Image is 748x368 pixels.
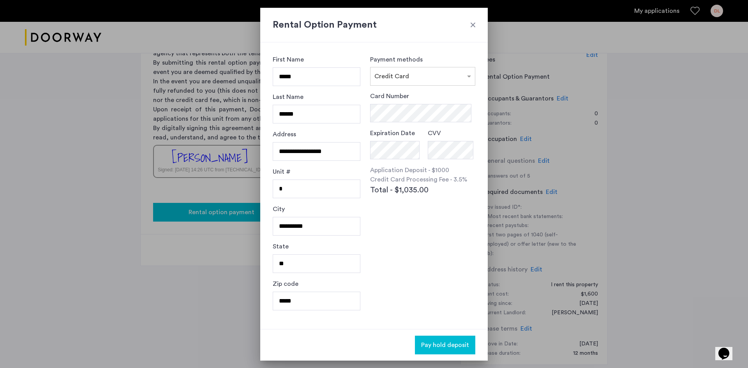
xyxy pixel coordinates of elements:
label: Card Number [370,92,409,101]
label: First Name [273,55,304,64]
iframe: chat widget [715,337,740,360]
button: button [415,336,475,354]
label: Expiration Date [370,129,415,138]
label: Unit # [273,167,291,176]
label: State [273,242,289,251]
p: Application Deposit - $1000 [370,166,475,175]
span: Credit Card [374,73,409,79]
p: Credit Card Processing Fee - 3.5% [370,175,475,184]
label: Zip code [273,279,298,289]
label: Payment methods [370,56,423,63]
label: City [273,204,285,214]
span: Pay hold deposit [421,340,469,350]
span: Total - $1,035.00 [370,184,429,196]
label: Address [273,130,296,139]
label: CVV [428,129,441,138]
label: Last Name [273,92,303,102]
h2: Rental Option Payment [273,18,475,32]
